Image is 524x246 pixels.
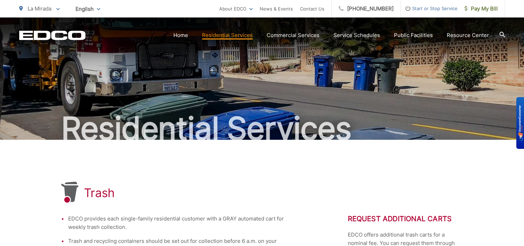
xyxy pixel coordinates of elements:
a: Public Facilities [394,31,433,39]
span: English [70,3,106,15]
a: About EDCO [219,5,253,13]
h2: Residential Services [19,111,505,146]
span: Pay My Bill [465,5,498,13]
a: Home [173,31,188,39]
a: Residential Services [202,31,253,39]
li: EDCO provides each single-family residential customer with a GRAY automated cart for weekly trash... [68,215,292,231]
a: News & Events [260,5,293,13]
a: Commercial Services [267,31,320,39]
a: Contact Us [300,5,324,13]
a: EDCD logo. Return to the homepage. [19,30,86,40]
span: La Mirada [28,5,51,12]
h1: Trash [84,186,115,200]
a: Resource Center [447,31,489,39]
a: Service Schedules [333,31,380,39]
h2: Request Additional Carts [348,215,463,223]
img: BKR5lM0sgkDqAAAAAElFTkSuQmCC [518,105,523,141]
